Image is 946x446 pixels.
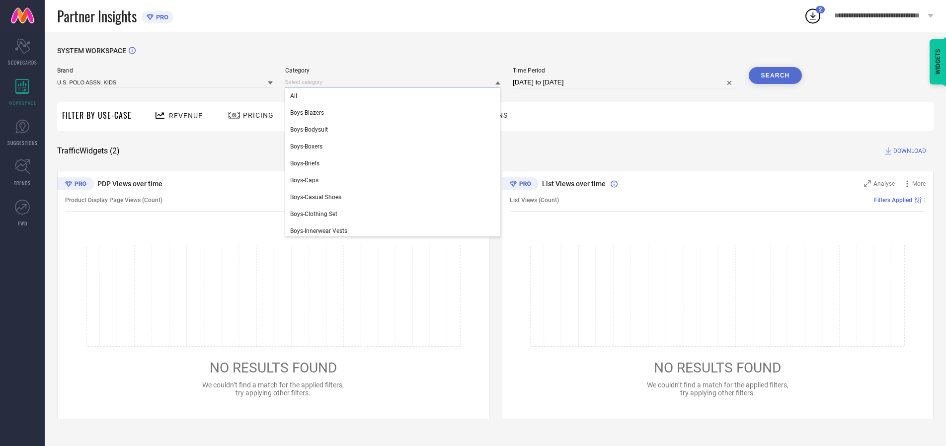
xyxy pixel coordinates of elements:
span: Traffic Widgets ( 2 ) [57,146,120,156]
span: List Views (Count) [510,197,559,204]
span: TRENDS [14,179,31,187]
div: Boys-Casual Shoes [285,189,501,206]
span: Filter By Use-Case [62,109,132,121]
span: Category [285,67,501,74]
span: Filters Applied [874,197,912,204]
span: | [924,197,926,204]
span: Boys-Briefs [290,160,319,167]
div: Boys-Clothing Set [285,206,501,223]
div: Boys-Caps [285,172,501,189]
span: Boys-Bodysuit [290,126,328,133]
span: Time Period [513,67,736,74]
div: Open download list [804,7,822,25]
span: SCORECARDS [8,59,37,66]
span: We couldn’t find a match for the applied filters, try applying other filters. [647,381,788,397]
span: Boys-Boxers [290,143,322,150]
span: Product Display Page Views (Count) [65,197,162,204]
span: DOWNLOAD [893,146,926,156]
span: Partner Insights [57,6,137,26]
div: All [285,87,501,104]
div: Boys-Blazers [285,104,501,121]
input: Select time period [513,76,736,88]
span: WORKSPACE [9,99,36,106]
div: Boys-Bodysuit [285,121,501,138]
span: Revenue [169,112,203,120]
span: PDP Views over time [97,180,162,188]
span: Boys-Innerwear Vests [290,227,347,234]
input: Select category [285,77,501,87]
div: Boys-Innerwear Vests [285,223,501,239]
span: 2 [819,6,822,13]
span: PRO [154,13,168,21]
div: Premium [502,177,539,192]
span: SYSTEM WORKSPACE [57,47,126,55]
button: Search [749,67,802,84]
span: Boys-Clothing Set [290,211,337,218]
span: We couldn’t find a match for the applied filters, try applying other filters. [202,381,344,397]
span: Boys-Blazers [290,109,324,116]
div: Boys-Briefs [285,155,501,172]
span: List Views over time [542,180,606,188]
svg: Zoom [864,180,871,187]
div: Premium [57,177,94,192]
span: More [912,180,926,187]
span: SUGGESTIONS [7,139,38,147]
span: All [290,92,297,99]
span: Boys-Casual Shoes [290,194,341,201]
span: NO RESULTS FOUND [654,360,781,376]
span: Pricing [243,111,274,119]
span: NO RESULTS FOUND [210,360,337,376]
span: Analyse [873,180,895,187]
span: Boys-Caps [290,177,318,184]
span: Brand [57,67,273,74]
div: Boys-Boxers [285,138,501,155]
span: FWD [18,220,27,227]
